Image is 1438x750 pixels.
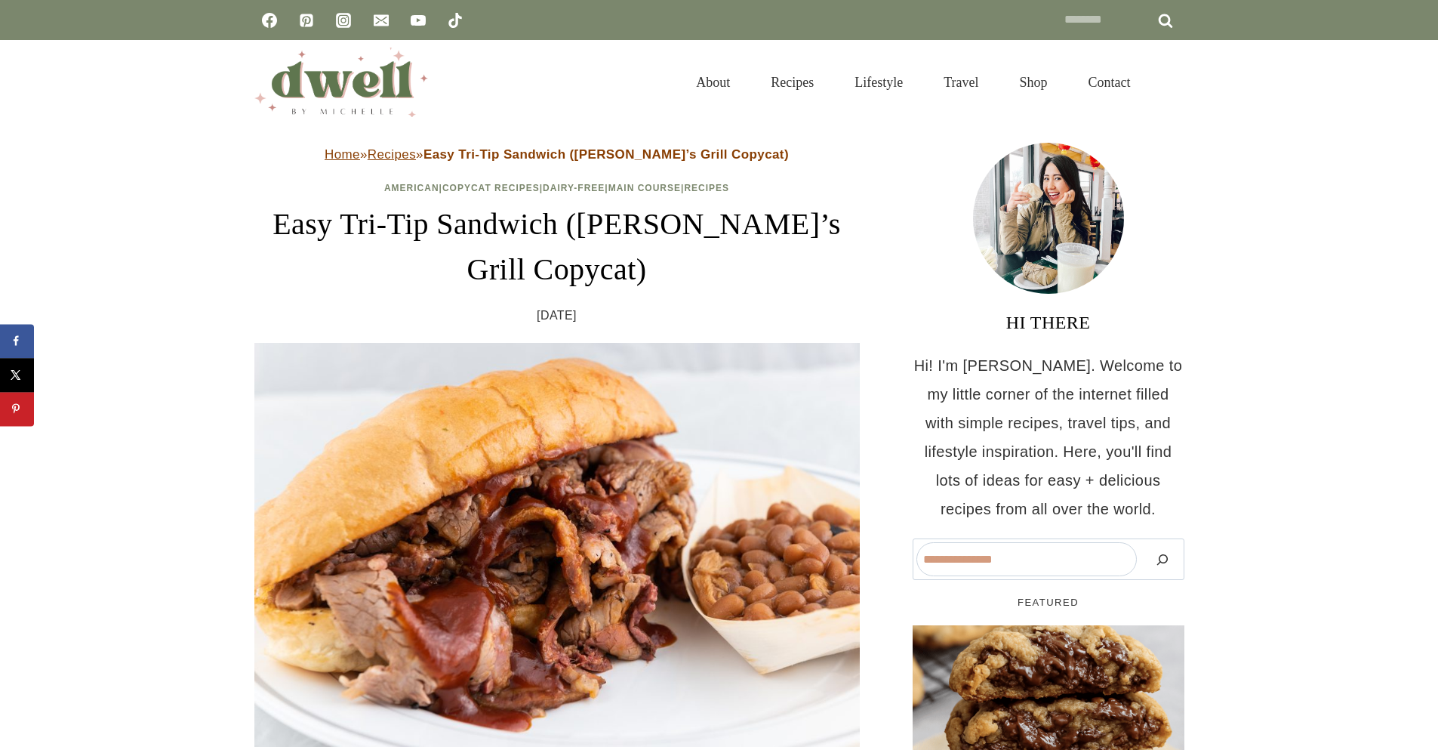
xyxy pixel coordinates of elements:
[423,147,789,162] strong: Easy Tri-Tip Sandwich ([PERSON_NAME]’s Grill Copycat)
[442,183,540,193] a: Copycat Recipes
[328,5,359,35] a: Instagram
[913,309,1184,336] h3: HI THERE
[913,595,1184,610] h5: FEATURED
[684,183,729,193] a: Recipes
[384,183,729,193] span: | | | |
[254,5,285,35] a: Facebook
[913,351,1184,523] p: Hi! I'm [PERSON_NAME]. Welcome to my little corner of the internet filled with simple recipes, tr...
[1068,56,1151,109] a: Contact
[440,5,470,35] a: TikTok
[923,56,999,109] a: Travel
[366,5,396,35] a: Email
[368,147,416,162] a: Recipes
[254,48,428,117] img: DWELL by michelle
[325,147,789,162] span: » »
[750,56,834,109] a: Recipes
[1159,69,1184,95] button: View Search Form
[254,202,860,292] h1: Easy Tri-Tip Sandwich ([PERSON_NAME]’s Grill Copycat)
[676,56,1150,109] nav: Primary Navigation
[384,183,439,193] a: American
[834,56,923,109] a: Lifestyle
[1144,542,1181,576] button: Search
[999,56,1067,109] a: Shop
[291,5,322,35] a: Pinterest
[608,183,681,193] a: Main Course
[537,304,577,327] time: [DATE]
[543,183,605,193] a: Dairy-Free
[325,147,360,162] a: Home
[403,5,433,35] a: YouTube
[676,56,750,109] a: About
[254,343,860,748] img: bbq barbeque grilled tri tip beef sandwich ( copycat mike's grill recipe) in fresno co copycat. S...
